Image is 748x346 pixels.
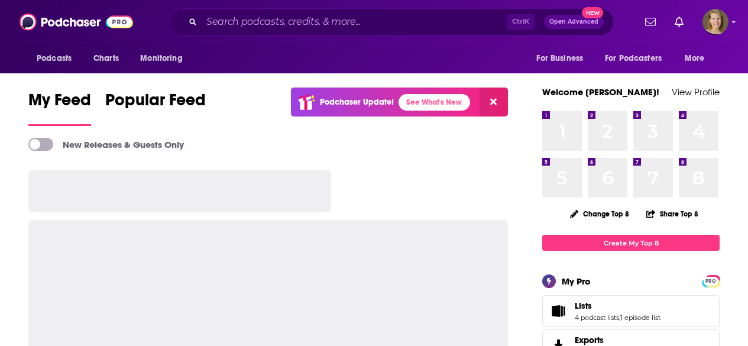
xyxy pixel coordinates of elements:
[105,90,206,117] span: Popular Feed
[676,47,720,70] button: open menu
[507,14,535,30] span: Ctrl K
[582,7,603,18] span: New
[320,97,394,107] p: Podchaser Update!
[702,9,728,35] button: Show profile menu
[549,19,598,25] span: Open Advanced
[20,11,133,33] img: Podchaser - Follow, Share and Rate Podcasts
[140,50,182,67] span: Monitoring
[542,86,659,98] a: Welcome [PERSON_NAME]!
[597,47,679,70] button: open menu
[575,335,604,345] span: Exports
[37,50,72,67] span: Podcasts
[93,50,119,67] span: Charts
[646,202,699,225] button: Share Top 8
[620,313,660,322] a: 1 episode list
[544,15,604,29] button: Open AdvancedNew
[640,12,660,32] a: Show notifications dropdown
[542,235,720,251] a: Create My Top 8
[575,300,592,311] span: Lists
[704,276,718,285] a: PRO
[575,313,619,322] a: 4 podcast lists
[575,300,660,311] a: Lists
[542,295,720,327] span: Lists
[28,47,87,70] button: open menu
[536,50,583,67] span: For Business
[169,8,614,35] div: Search podcasts, credits, & more...
[86,47,126,70] a: Charts
[399,94,470,111] a: See What's New
[28,90,91,126] a: My Feed
[704,277,718,286] span: PRO
[685,50,705,67] span: More
[670,12,688,32] a: Show notifications dropdown
[562,276,591,287] div: My Pro
[563,206,636,221] button: Change Top 8
[605,50,662,67] span: For Podcasters
[132,47,197,70] button: open menu
[105,90,206,126] a: Popular Feed
[28,90,91,117] span: My Feed
[672,86,720,98] a: View Profile
[702,9,728,35] img: User Profile
[528,47,598,70] button: open menu
[619,313,620,322] span: ,
[546,303,570,319] a: Lists
[28,138,184,151] a: New Releases & Guests Only
[202,12,507,31] input: Search podcasts, credits, & more...
[702,9,728,35] span: Logged in as tvdockum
